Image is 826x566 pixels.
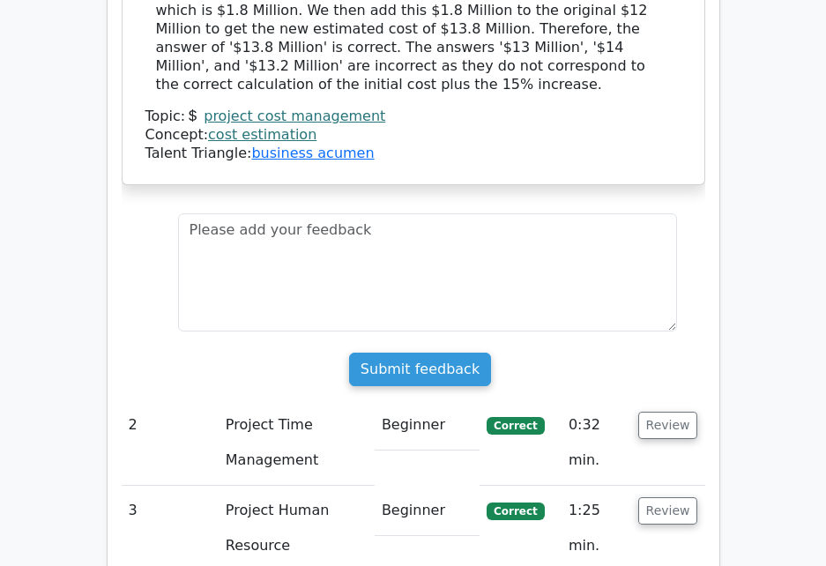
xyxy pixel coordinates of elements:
[208,126,316,143] a: cost estimation
[122,400,219,486] td: 2
[638,412,698,439] button: Review
[375,400,480,451] td: Beginner
[219,400,375,486] td: Project Time Management
[145,108,681,126] div: Topic:
[562,400,631,486] td: 0:32 min.
[204,108,385,124] a: project cost management
[145,108,681,162] div: Talent Triangle:
[375,486,480,536] td: Beginner
[638,497,698,525] button: Review
[145,126,681,145] div: Concept:
[251,145,374,161] a: business acumen
[487,503,544,520] span: Correct
[487,417,544,435] span: Correct
[349,353,491,386] input: Submit feedback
